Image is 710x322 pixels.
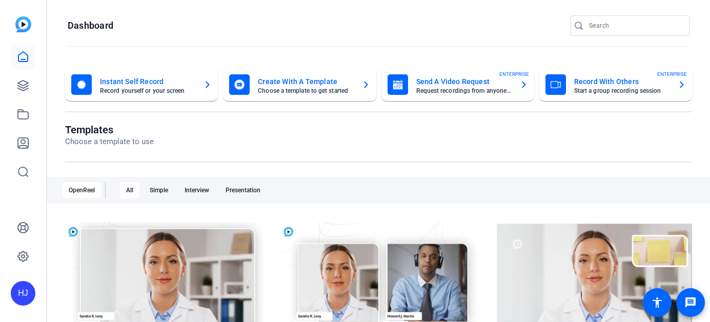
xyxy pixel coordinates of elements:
[589,19,681,32] input: Search
[65,136,154,148] p: Choose a template to use
[657,70,687,78] span: ENTERPRISE
[684,296,697,309] mat-icon: message
[381,68,534,101] button: Send A Video RequestRequest recordings from anyone, anywhereENTERPRISE
[258,75,353,88] mat-card-title: Create With A Template
[68,19,113,32] h1: Dashboard
[178,182,215,198] div: Interview
[120,182,139,198] div: All
[258,88,353,94] mat-card-subtitle: Choose a template to get started
[416,88,512,94] mat-card-subtitle: Request recordings from anyone, anywhere
[63,182,101,198] div: OpenReel
[11,281,35,306] div: HJ
[539,68,692,101] button: Record With OthersStart a group recording sessionENTERPRISE
[65,124,154,136] h1: Templates
[100,75,195,88] mat-card-title: Instant Self Record
[100,88,195,94] mat-card-subtitle: Record yourself or your screen
[219,182,267,198] div: Presentation
[65,68,218,101] button: Instant Self RecordRecord yourself or your screen
[574,75,670,88] mat-card-title: Record With Others
[651,296,663,309] mat-icon: accessibility
[144,182,174,198] div: Simple
[574,88,670,94] mat-card-subtitle: Start a group recording session
[499,70,529,78] span: ENTERPRISE
[223,68,376,101] button: Create With A TemplateChoose a template to get started
[15,16,31,32] img: blue-gradient.svg
[416,75,512,88] mat-card-title: Send A Video Request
